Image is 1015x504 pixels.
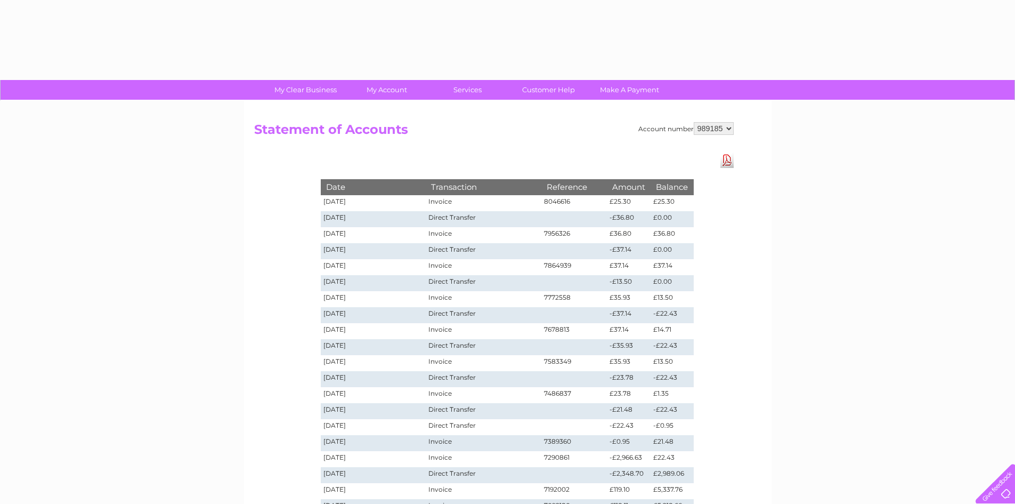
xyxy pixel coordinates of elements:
[426,419,541,435] td: Direct Transfer
[651,435,693,451] td: £21.48
[651,387,693,403] td: £1.35
[541,483,607,499] td: 7192002
[607,451,651,467] td: -£2,966.63
[426,467,541,483] td: Direct Transfer
[321,243,426,259] td: [DATE]
[541,259,607,275] td: 7864939
[321,451,426,467] td: [DATE]
[321,403,426,419] td: [DATE]
[541,179,607,195] th: Reference
[541,387,607,403] td: 7486837
[651,227,693,243] td: £36.80
[426,259,541,275] td: Invoice
[426,451,541,467] td: Invoice
[321,291,426,307] td: [DATE]
[651,483,693,499] td: £5,337.76
[607,195,651,211] td: £25.30
[651,323,693,339] td: £14.71
[426,339,541,355] td: Direct Transfer
[541,451,607,467] td: 7290861
[321,307,426,323] td: [DATE]
[321,211,426,227] td: [DATE]
[426,403,541,419] td: Direct Transfer
[321,339,426,355] td: [DATE]
[426,355,541,371] td: Invoice
[651,291,693,307] td: £13.50
[321,259,426,275] td: [DATE]
[607,371,651,387] td: -£23.78
[426,243,541,259] td: Direct Transfer
[541,355,607,371] td: 7583349
[321,227,426,243] td: [DATE]
[651,195,693,211] td: £25.30
[262,80,350,100] a: My Clear Business
[505,80,592,100] a: Customer Help
[607,211,651,227] td: -£36.80
[426,227,541,243] td: Invoice
[607,259,651,275] td: £37.14
[607,355,651,371] td: £35.93
[651,451,693,467] td: £22.43
[607,291,651,307] td: £35.93
[321,195,426,211] td: [DATE]
[607,387,651,403] td: £23.78
[321,467,426,483] td: [DATE]
[254,122,734,142] h2: Statement of Accounts
[541,323,607,339] td: 7678813
[607,339,651,355] td: -£35.93
[651,339,693,355] td: -£22.43
[343,80,431,100] a: My Account
[541,291,607,307] td: 7772558
[607,435,651,451] td: -£0.95
[651,243,693,259] td: £0.00
[607,419,651,435] td: -£22.43
[651,275,693,291] td: £0.00
[321,355,426,371] td: [DATE]
[651,371,693,387] td: -£22.43
[321,483,426,499] td: [DATE]
[651,307,693,323] td: -£22.43
[651,355,693,371] td: £13.50
[321,371,426,387] td: [DATE]
[321,323,426,339] td: [DATE]
[426,387,541,403] td: Invoice
[586,80,673,100] a: Make A Payment
[426,435,541,451] td: Invoice
[607,243,651,259] td: -£37.14
[607,483,651,499] td: £119.10
[607,179,651,195] th: Amount
[321,275,426,291] td: [DATE]
[426,483,541,499] td: Invoice
[651,211,693,227] td: £0.00
[426,195,541,211] td: Invoice
[321,435,426,451] td: [DATE]
[426,275,541,291] td: Direct Transfer
[651,467,693,483] td: £2,989.06
[651,419,693,435] td: -£0.95
[720,153,734,168] a: Download Pdf
[426,179,541,195] th: Transaction
[607,323,651,339] td: £37.14
[426,323,541,339] td: Invoice
[426,291,541,307] td: Invoice
[638,122,734,135] div: Account number
[541,435,607,451] td: 7389360
[651,403,693,419] td: -£22.43
[607,467,651,483] td: -£2,348.70
[426,307,541,323] td: Direct Transfer
[321,179,426,195] th: Date
[607,227,651,243] td: £36.80
[607,403,651,419] td: -£21.48
[426,211,541,227] td: Direct Transfer
[541,227,607,243] td: 7956326
[651,259,693,275] td: £37.14
[321,419,426,435] td: [DATE]
[426,371,541,387] td: Direct Transfer
[321,387,426,403] td: [DATE]
[424,80,511,100] a: Services
[607,307,651,323] td: -£37.14
[607,275,651,291] td: -£13.50
[651,179,693,195] th: Balance
[541,195,607,211] td: 8046616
